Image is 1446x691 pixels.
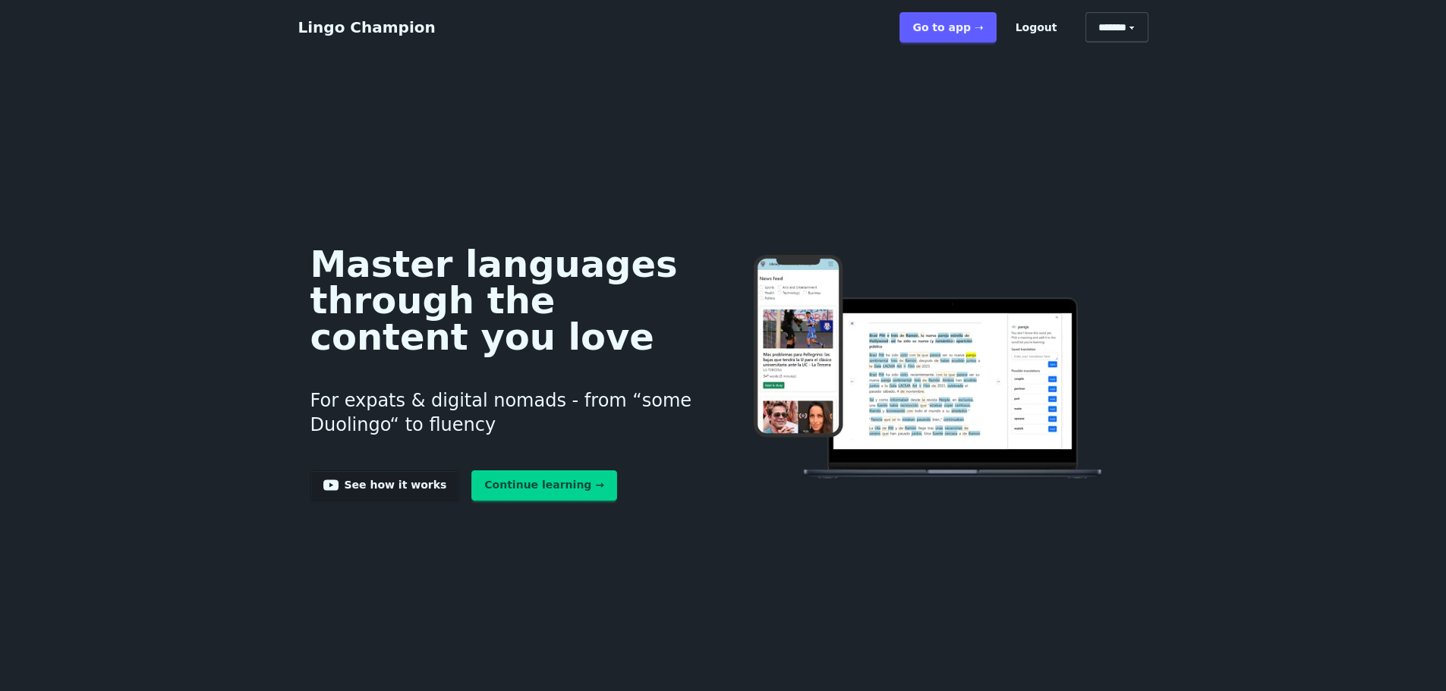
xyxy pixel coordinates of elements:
[298,18,436,36] a: Lingo Champion
[1003,12,1070,42] button: Logout
[899,12,996,42] a: Go to app ➝
[310,370,700,455] h3: For expats & digital nomads - from “some Duolingo“ to fluency
[310,470,460,501] a: See how it works
[471,470,617,501] a: Continue learning →
[723,255,1136,482] img: Learn languages online
[310,246,700,355] h1: Master languages through the content you love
